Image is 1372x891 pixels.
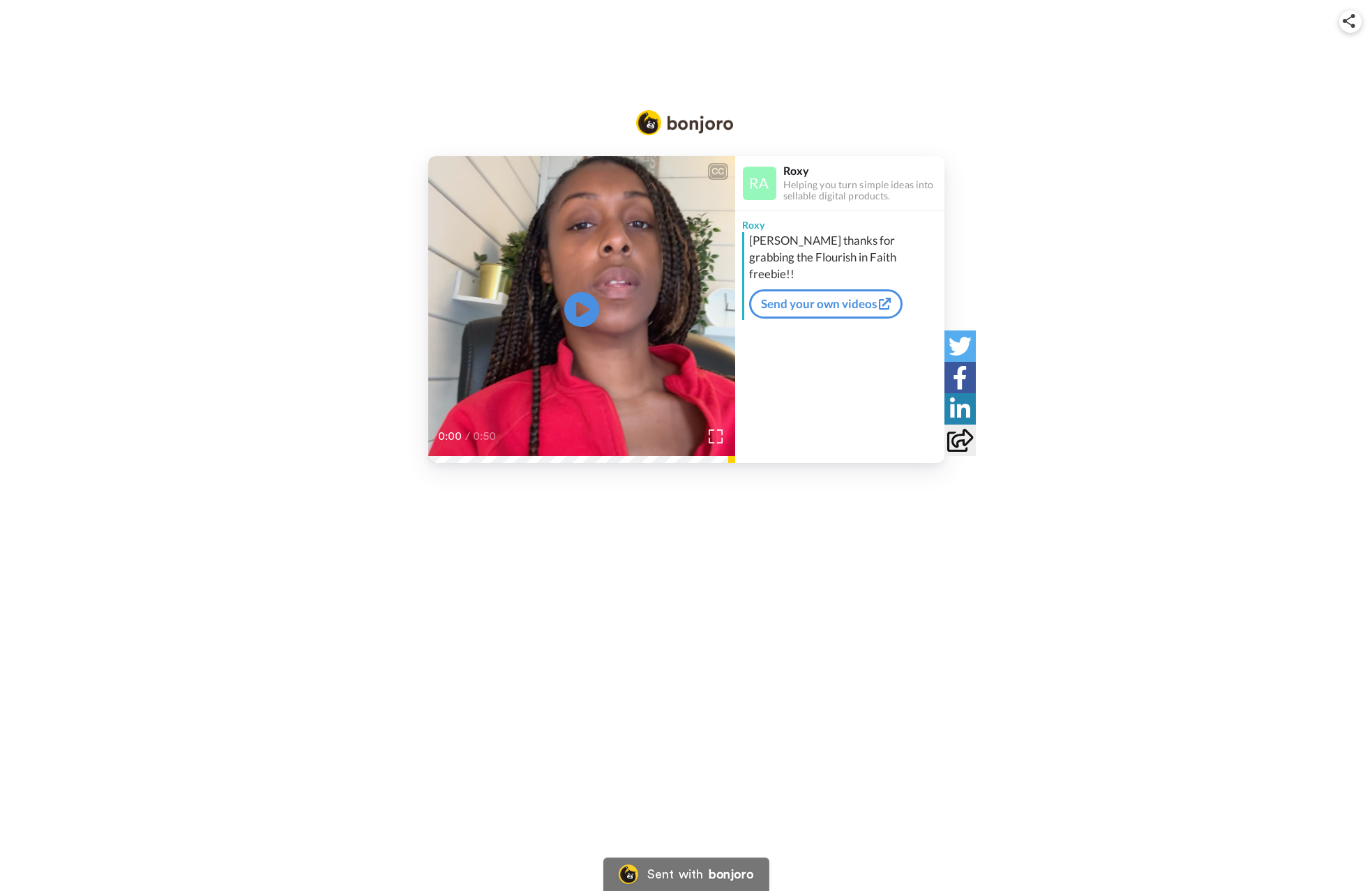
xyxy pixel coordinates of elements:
img: ic_share.svg [1343,14,1355,28]
img: Profile Image [743,167,776,200]
a: Send your own videos [749,289,903,319]
img: Bonjoro Logo [636,110,734,135]
span: 0:50 [473,428,497,445]
div: Roxy [735,211,944,232]
div: [PERSON_NAME] thanks for grabbing the Flourish in Faith freebie!! [749,232,941,282]
div: Roxy [783,164,944,177]
div: Helping you turn simple ideas into sellable digital products. [783,179,944,203]
span: 0:00 [438,428,462,445]
span: / [465,428,470,445]
img: Full screen [709,429,723,443]
div: CC [709,165,727,178]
